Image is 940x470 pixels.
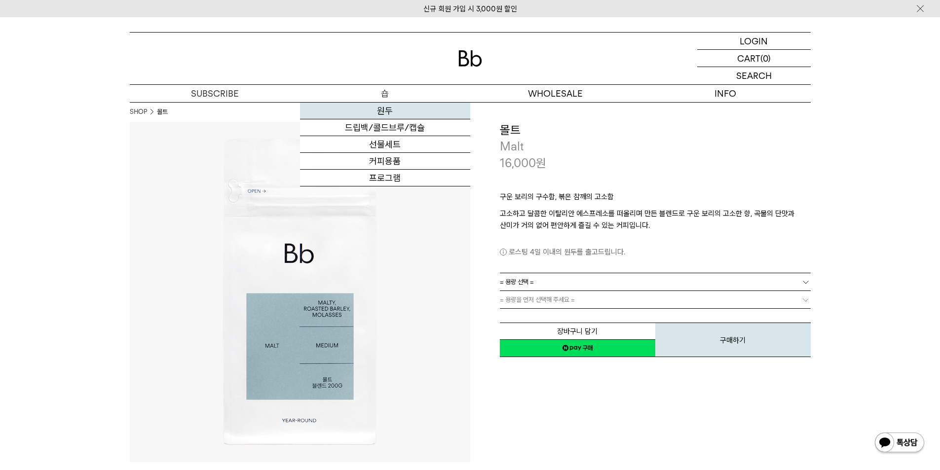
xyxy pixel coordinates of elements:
a: 신규 회원 가입 시 3,000원 할인 [423,4,517,13]
img: 카카오톡 채널 1:1 채팅 버튼 [874,432,925,455]
a: SHOP [130,107,147,117]
a: CART (0) [697,50,811,67]
p: (0) [760,50,771,67]
button: 장바구니 담기 [500,323,655,340]
p: SEARCH [736,67,772,84]
img: 몰트 [130,122,470,462]
a: 드립백/콜드브루/캡슐 [300,119,470,136]
a: 숍 [300,85,470,102]
a: 프로그램 [300,170,470,186]
p: INFO [640,85,811,102]
p: 로스팅 4일 이내의 원두를 출고드립니다. [500,246,811,258]
p: CART [737,50,760,67]
p: LOGIN [740,33,768,49]
button: 구매하기 [655,323,811,357]
p: WHOLESALE [470,85,640,102]
span: = 용량 선택 = [500,273,534,290]
a: 새창 [500,339,655,357]
li: 몰트 [157,107,168,117]
img: 로고 [458,50,482,67]
p: 16,000 [500,155,546,172]
a: 원두 [300,103,470,119]
span: 원 [536,156,546,170]
a: LOGIN [697,33,811,50]
a: 커피용품 [300,153,470,170]
p: Malt [500,138,811,155]
h3: 몰트 [500,122,811,139]
p: 구운 보리의 구수함, 볶은 참깨의 고소함 [500,191,811,208]
p: 고소하고 달콤한 이탈리안 에스프레소를 떠올리며 만든 블렌드로 구운 보리의 고소한 향, 곡물의 단맛과 산미가 거의 없어 편안하게 즐길 수 있는 커피입니다. [500,208,811,231]
span: = 용량을 먼저 선택해 주세요 = [500,291,575,308]
a: SUBSCRIBE [130,85,300,102]
a: 선물세트 [300,136,470,153]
